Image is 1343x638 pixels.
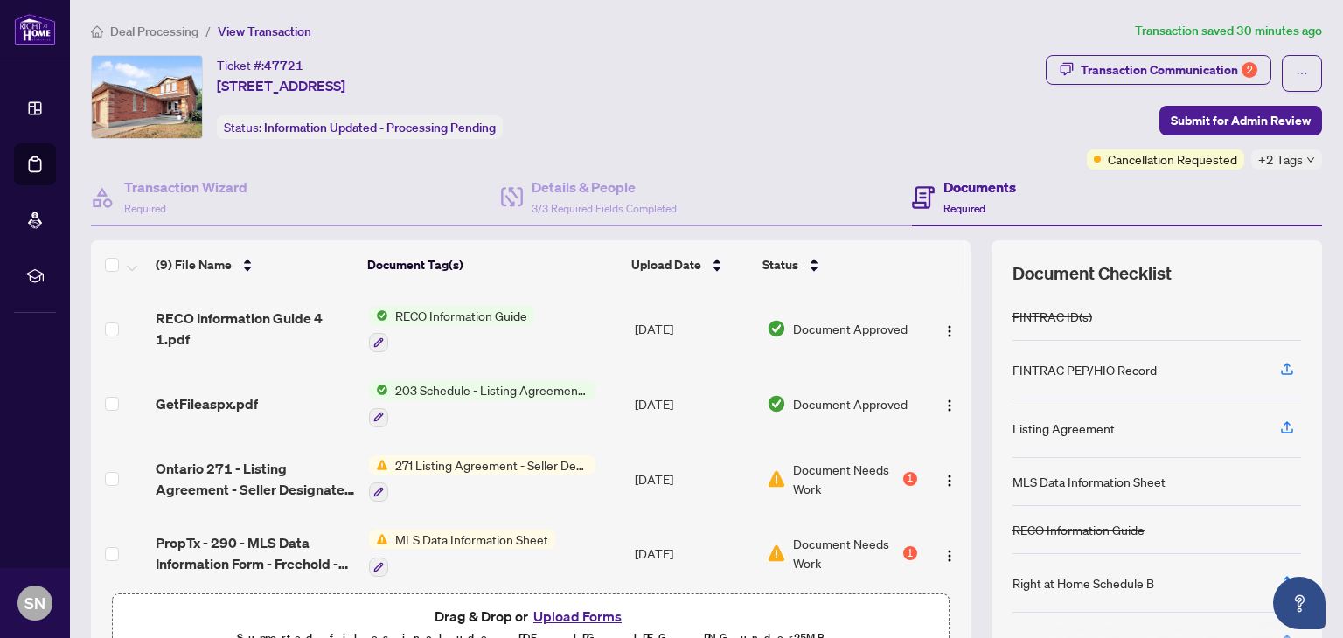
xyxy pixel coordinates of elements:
[217,55,303,75] div: Ticket #:
[1012,573,1154,593] div: Right at Home Schedule B
[156,308,354,350] span: RECO Information Guide 4 1.pdf
[156,255,232,274] span: (9) File Name
[1012,419,1115,438] div: Listing Agreement
[217,115,503,139] div: Status:
[767,544,786,563] img: Document Status
[936,390,964,418] button: Logo
[1171,107,1311,135] span: Submit for Admin Review
[24,591,45,615] span: SN
[762,255,798,274] span: Status
[943,474,957,488] img: Logo
[369,530,555,577] button: Status IconMLS Data Information Sheet
[631,255,701,274] span: Upload Date
[1108,149,1237,169] span: Cancellation Requested
[1258,149,1303,170] span: +2 Tags
[91,25,103,38] span: home
[767,469,786,489] img: Document Status
[903,546,917,560] div: 1
[149,240,360,289] th: (9) File Name
[205,21,211,41] li: /
[767,319,786,338] img: Document Status
[793,394,908,413] span: Document Approved
[943,202,985,215] span: Required
[1296,67,1308,80] span: ellipsis
[628,366,760,441] td: [DATE]
[264,120,496,135] span: Information Updated - Processing Pending
[218,24,311,39] span: View Transaction
[943,324,957,338] img: Logo
[110,24,198,39] span: Deal Processing
[92,56,202,138] img: IMG-S12338688_1.jpg
[793,534,900,572] span: Document Needs Work
[388,306,534,325] span: RECO Information Guide
[936,465,964,493] button: Logo
[1012,261,1172,286] span: Document Checklist
[528,605,627,628] button: Upload Forms
[124,177,247,198] h4: Transaction Wizard
[943,549,957,563] img: Logo
[767,394,786,413] img: Document Status
[156,532,354,574] span: PropTx - 290 - MLS Data Information Form - Freehold - Sale 2 1 1.pdf
[628,516,760,591] td: [DATE]
[1273,577,1326,629] button: Open asap
[628,292,760,367] td: [DATE]
[1159,106,1322,135] button: Submit for Admin Review
[1242,62,1257,78] div: 2
[1081,56,1257,84] div: Transaction Communication
[124,202,166,215] span: Required
[793,460,900,498] span: Document Needs Work
[532,202,677,215] span: 3/3 Required Fields Completed
[1135,21,1322,41] article: Transaction saved 30 minutes ago
[936,539,964,567] button: Logo
[793,319,908,338] span: Document Approved
[388,455,595,475] span: 271 Listing Agreement - Seller Designated Representation Agreement Authority to Offer for Sale
[388,530,555,549] span: MLS Data Information Sheet
[369,306,534,353] button: Status IconRECO Information Guide
[156,458,354,500] span: Ontario 271 - Listing Agreement - Seller Designated Representation Agreement - Authority to Offer...
[1046,55,1271,85] button: Transaction Communication2
[1012,360,1157,379] div: FINTRAC PEP/HIO Record
[369,380,388,399] img: Status Icon
[532,177,677,198] h4: Details & People
[369,380,595,427] button: Status Icon203 Schedule - Listing Agreement Authority to Offer for Sale
[1012,520,1145,539] div: RECO Information Guide
[14,13,56,45] img: logo
[1012,472,1166,491] div: MLS Data Information Sheet
[435,605,627,628] span: Drag & Drop or
[1306,156,1315,164] span: down
[369,306,388,325] img: Status Icon
[755,240,919,289] th: Status
[624,240,755,289] th: Upload Date
[903,472,917,486] div: 1
[388,380,595,399] span: 203 Schedule - Listing Agreement Authority to Offer for Sale
[369,455,388,475] img: Status Icon
[264,58,303,73] span: 47721
[943,399,957,413] img: Logo
[936,315,964,343] button: Logo
[1012,307,1092,326] div: FINTRAC ID(s)
[943,177,1016,198] h4: Documents
[360,240,625,289] th: Document Tag(s)
[156,393,258,414] span: GetFileaspx.pdf
[217,75,345,96] span: [STREET_ADDRESS]
[628,441,760,517] td: [DATE]
[369,455,595,503] button: Status Icon271 Listing Agreement - Seller Designated Representation Agreement Authority to Offer ...
[369,530,388,549] img: Status Icon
